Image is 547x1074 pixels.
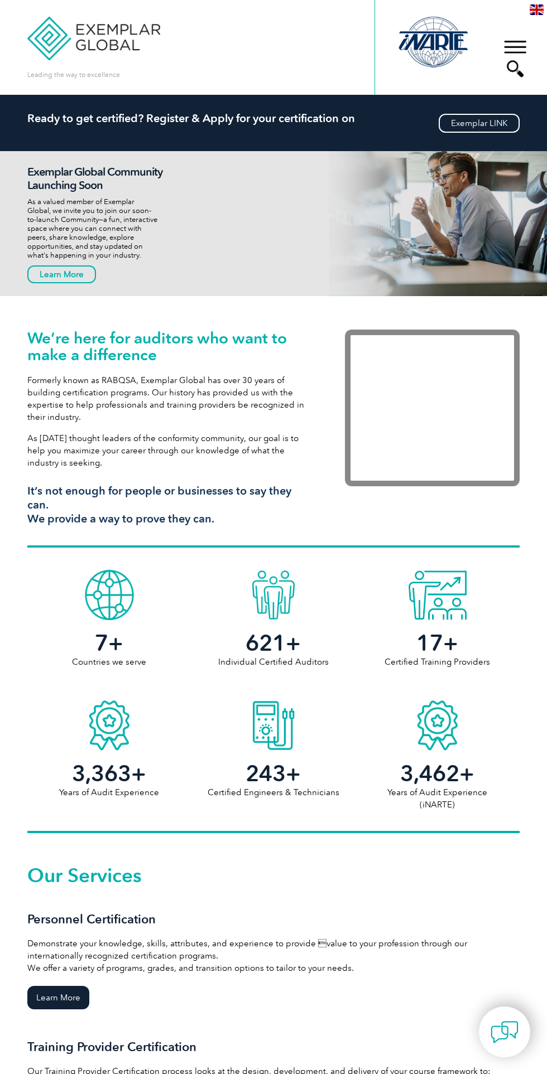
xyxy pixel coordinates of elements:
h2: Our Services [27,867,520,884]
span: 17 [416,630,443,656]
iframe: Exemplar Global: Working together to make a difference [345,330,520,486]
a: Exemplar LINK [439,114,520,133]
p: Formerly known as RABQSA, Exemplar Global has over 30 years of building certification programs. O... [27,374,311,423]
h2: + [356,634,520,652]
h2: + [27,634,191,652]
span: 3,462 [400,760,459,787]
p: Countries we serve [27,656,191,678]
p: Leading the way to excellence [27,69,120,81]
img: contact-chat.png [491,1018,519,1046]
span: 243 [246,760,286,787]
p: Certified Training Providers [356,656,520,678]
p: Years of Audit Experience (iNARTE) [356,786,520,809]
h2: + [191,765,356,782]
p: Certified Engineers & Technicians [191,786,356,809]
h2: + [27,765,191,782]
span: 621 [246,630,286,656]
h2: + [191,634,356,652]
a: Learn More [27,986,89,1009]
span: 7 [95,630,108,656]
h3: It’s not enough for people or businesses to say they can. We provide a way to prove they can. [27,484,311,526]
h1: We’re here for auditors who want to make a difference [27,330,311,363]
p: Years of Audit Experience [27,786,191,809]
h2: + [356,765,520,782]
h2: Ready to get certified? Register & Apply for your certification on [27,112,520,125]
span: 3,363 [72,760,131,787]
h3: Training Provider Certification [27,1040,520,1054]
h3: Personnel Certification [27,912,520,926]
img: en [530,4,544,15]
p: As a valued member of Exemplar Global, we invite you to join our soon-to-launch Community—a fun, ... [27,197,175,260]
p: As [DATE] thought leaders of the conformity community, our goal is to help you maximize your care... [27,432,311,469]
h2: Exemplar Global Community Launching Soon [27,165,175,192]
p: Individual Certified Auditors [191,656,356,678]
a: Learn More [27,265,96,283]
p: Demonstrate your knowledge, skills, attributes, and experience to provide value to your professi... [27,937,520,974]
